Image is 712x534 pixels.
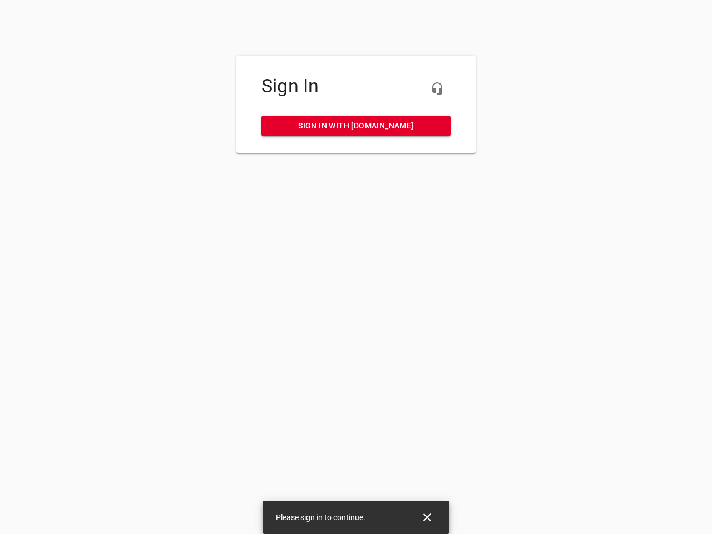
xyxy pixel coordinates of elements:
[276,513,365,522] span: Please sign in to continue.
[261,116,451,136] a: Sign in with [DOMAIN_NAME]
[270,119,442,133] span: Sign in with [DOMAIN_NAME]
[261,75,451,97] h4: Sign In
[424,75,451,102] button: Live Chat
[414,504,441,531] button: Close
